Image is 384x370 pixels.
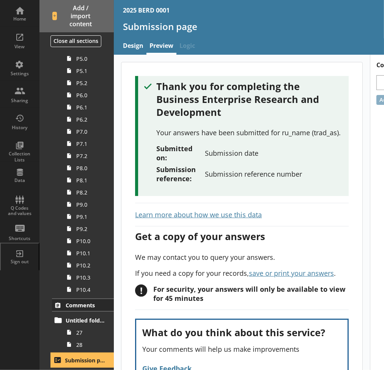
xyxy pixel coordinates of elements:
span: 28 [76,341,105,348]
span: Comments [66,302,106,309]
a: P5.1 [64,65,114,77]
a: P8.1 [64,174,114,186]
span: P10.3 [76,274,105,281]
label: Your comments will help us make improvements [142,345,342,354]
a: Preview [146,38,176,55]
p: If you need a copy for your records, . [135,269,349,278]
a: Submission page [52,354,114,367]
div: Submission reference number [205,169,302,179]
span: P8.2 [76,189,105,196]
div: Home [6,16,33,22]
div: View [6,44,33,50]
div: Submitted on: [156,144,205,162]
div: Thank you for completing the Business Enterprise Research and Development [156,80,343,119]
div: Get a copy of your answers [135,230,349,243]
div: For security, your answers will only be available to view for 45 minutes [153,285,349,303]
a: P7.2 [64,150,114,162]
span: P6.1 [76,104,105,111]
a: Design [120,38,146,55]
div: Sign out [6,259,33,265]
li: Untitled folder2728 [55,314,114,351]
a: P10.0 [64,235,114,247]
span: 27 [76,329,105,336]
a: P9.0 [64,198,114,210]
a: P10.4 [64,283,114,296]
div: ! [135,285,147,297]
a: P9.1 [64,210,114,223]
span: P5.0 [76,55,105,62]
a: P8.0 [64,162,114,174]
a: P7.0 [64,125,114,138]
span: Add / import content [52,4,101,28]
a: 28 [64,338,114,351]
span: P8.0 [76,164,105,172]
a: P7.1 [64,138,114,150]
span: P10.0 [76,237,105,245]
div: History [6,125,33,131]
span: P9.2 [76,225,105,232]
span: P6.2 [76,116,105,123]
div: Submission date [205,149,258,158]
div: What do you think about this service? [142,326,342,339]
span: P9.1 [76,213,105,220]
span: P7.1 [76,140,105,147]
a: P6.2 [64,113,114,125]
div: Settings [6,71,33,77]
a: P5.0 [64,52,114,65]
span: P5.2 [76,79,105,87]
a: P10.1 [64,247,114,259]
div: Submission reference: [156,165,205,183]
span: P5.1 [76,67,105,74]
span: save or print your answers [249,269,334,278]
p: We may contact you to query your answers. [135,253,349,262]
span: P10.2 [76,262,105,269]
a: P6.1 [64,101,114,113]
a: Comments [52,299,114,311]
div: Q Codes and values [6,206,33,217]
span: P9.0 [76,201,105,208]
span: P8.1 [76,177,105,184]
span: P10.4 [76,286,105,293]
span: Submission page [65,357,106,364]
div: 2025 BERD 0001 [123,6,170,14]
a: P10.2 [64,259,114,271]
a: 27 [64,326,114,338]
a: Untitled folder [52,314,114,326]
li: CommentsUntitled folder2728 [39,299,114,351]
div: Shortcuts [6,236,33,242]
a: Learn more about how we use this data [135,210,262,219]
a: P10.3 [64,271,114,283]
a: P9.2 [64,223,114,235]
span: P10.1 [76,250,105,257]
button: Close all sections [50,35,101,47]
span: Logic [176,38,198,55]
span: P7.0 [76,128,105,135]
div: Collection Lists [6,151,33,163]
a: P5.2 [64,77,114,89]
div: Your answers have been submitted for ru_name (trad_as). [156,128,343,137]
span: Untitled folder [66,317,106,324]
div: Data [6,177,33,183]
span: P7.2 [76,152,105,160]
a: P8.2 [64,186,114,198]
span: P6.0 [76,92,105,99]
a: P6.0 [64,89,114,101]
div: Sharing [6,98,33,104]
